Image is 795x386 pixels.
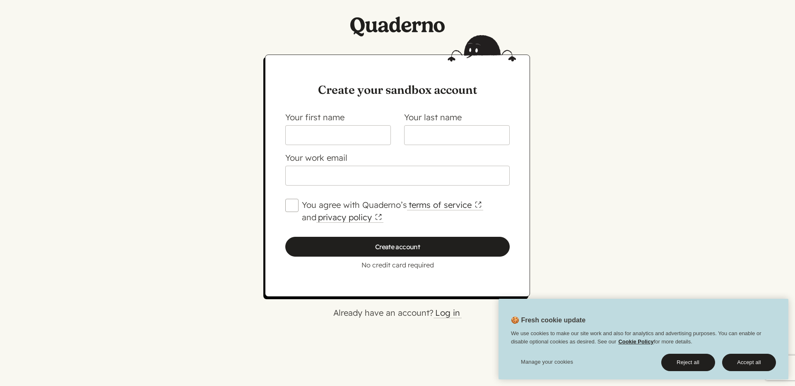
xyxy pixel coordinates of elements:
a: privacy policy [316,212,383,223]
button: Manage your cookies [511,354,583,370]
input: Create account [285,237,510,257]
a: Cookie Policy [618,338,653,345]
label: Your first name [285,112,344,122]
div: Cookie banner [499,299,788,379]
a: Log in [434,307,462,318]
div: 🍪 Fresh cookie update [499,299,788,379]
label: You agree with Quaderno’s and [302,199,510,224]
p: Already have an account? [116,307,679,319]
button: Reject all [661,354,715,371]
button: Accept all [722,354,776,371]
p: No credit card required [285,260,510,270]
h2: 🍪 Fresh cookie update [499,315,585,329]
label: Your last name [404,112,462,122]
div: We use cookies to make our site work and also for analytics and advertising purposes. You can ena... [499,329,788,350]
label: Your work email [285,152,347,163]
h1: Create your sandbox account [285,81,510,98]
a: terms of service [407,200,483,210]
